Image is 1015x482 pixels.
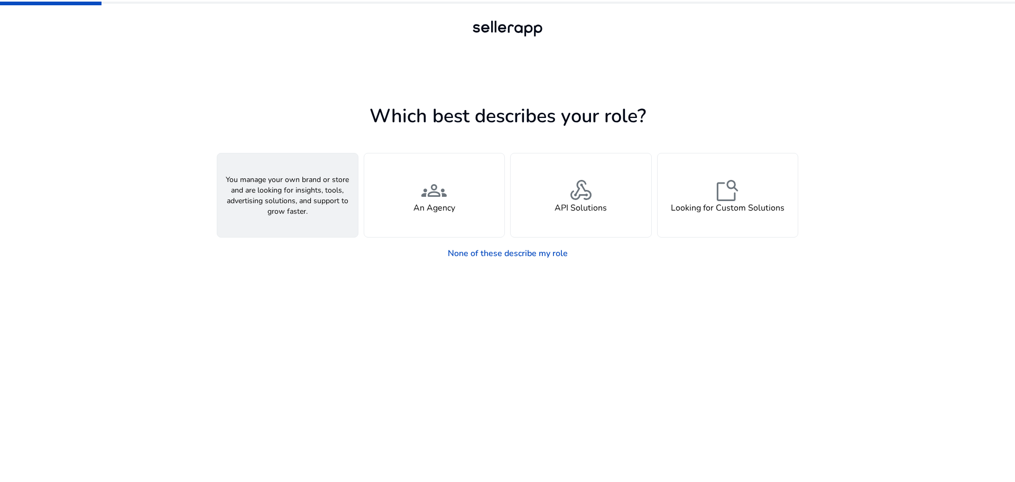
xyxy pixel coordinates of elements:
a: None of these describe my role [439,243,576,264]
span: groups [421,178,447,203]
button: groupsAn Agency [364,153,505,238]
span: webhook [568,178,594,203]
h4: API Solutions [555,203,607,213]
button: feature_searchLooking for Custom Solutions [657,153,799,238]
h4: Looking for Custom Solutions [671,203,785,213]
button: webhookAPI Solutions [510,153,652,238]
h1: Which best describes your role? [217,105,798,128]
span: feature_search [715,178,740,203]
h4: An Agency [413,203,455,213]
button: You manage your own brand or store and are looking for insights, tools, advertising solutions, an... [217,153,358,238]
